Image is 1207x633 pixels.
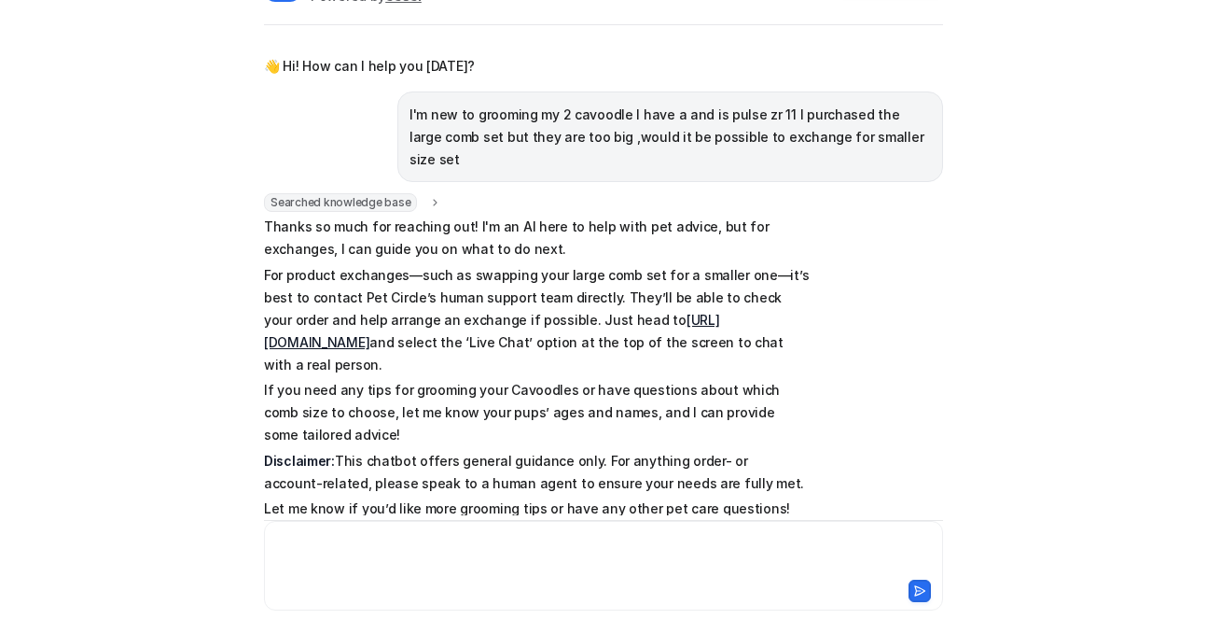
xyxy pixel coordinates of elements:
[264,264,810,376] p: For product exchanges—such as swapping your large comb set for a smaller one—it’s best to contact...
[264,450,810,495] p: This chatbot offers general guidance only. For anything order- or account-related, please speak t...
[264,379,810,446] p: If you need any tips for grooming your Cavoodles or have questions about which comb size to choos...
[264,312,719,350] a: [URL][DOMAIN_NAME]
[264,55,475,77] p: 👋 Hi! How can I help you [DATE]?
[264,216,810,260] p: Thanks so much for reaching out! I'm an AI here to help with pet advice, but for exchanges, I can...
[409,104,931,171] p: I'm new to grooming my 2 cavoodle I have a and is pulse zr 11 I purchased the large comb set but ...
[264,498,810,520] p: Let me know if you’d like more grooming tips or have any other pet care questions!
[264,193,417,212] span: Searched knowledge base
[264,453,335,469] strong: Disclaimer:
